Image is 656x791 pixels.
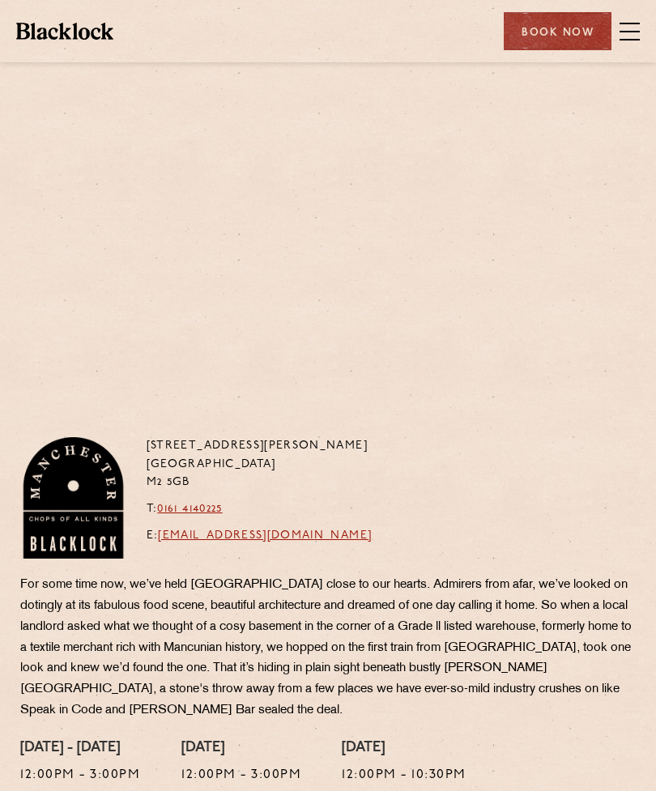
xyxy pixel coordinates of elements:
[20,765,141,786] p: 12:00pm - 3:00pm
[20,740,141,758] h4: [DATE] - [DATE]
[181,765,301,786] p: 12:00pm - 3:00pm
[20,575,636,721] p: For some time now, we’ve held [GEOGRAPHIC_DATA] close to our hearts. Admirers from afar, we’ve lo...
[181,740,301,758] h4: [DATE]
[157,503,222,515] a: 0161 4140225
[342,740,466,758] h4: [DATE]
[147,437,373,492] p: [STREET_ADDRESS][PERSON_NAME] [GEOGRAPHIC_DATA] M2 5GB
[20,437,126,559] img: BL_Manchester_Logo-bleed.png
[147,527,373,546] p: E:
[158,529,372,542] a: [EMAIL_ADDRESS][DOMAIN_NAME]
[342,765,466,786] p: 12:00pm - 10:30pm
[147,500,373,519] p: T:
[16,23,113,39] img: BL_Textured_Logo-footer-cropped.svg
[504,12,611,50] div: Book Now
